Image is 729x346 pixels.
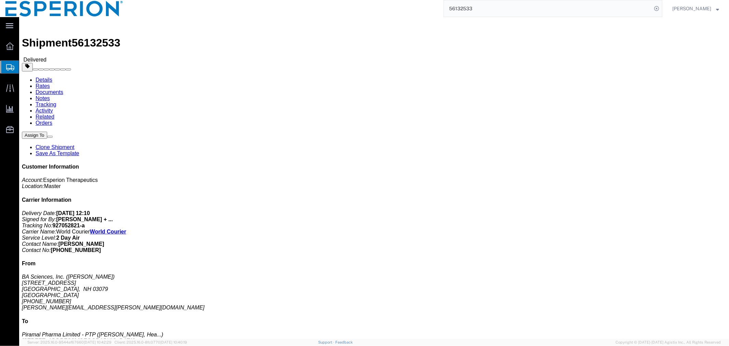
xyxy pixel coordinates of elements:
[19,17,729,339] iframe: FS Legacy Container
[444,0,652,17] input: Search for shipment number, reference number
[672,4,719,13] button: [PERSON_NAME]
[27,340,111,344] span: Server: 2025.16.0-9544af67660
[672,5,711,12] span: Alexandra Breaux
[160,340,187,344] span: [DATE] 10:40:19
[84,340,111,344] span: [DATE] 10:42:29
[616,340,721,345] span: Copyright © [DATE]-[DATE] Agistix Inc., All Rights Reserved
[335,340,353,344] a: Feedback
[318,340,335,344] a: Support
[114,340,187,344] span: Client: 2025.16.0-8fc0770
